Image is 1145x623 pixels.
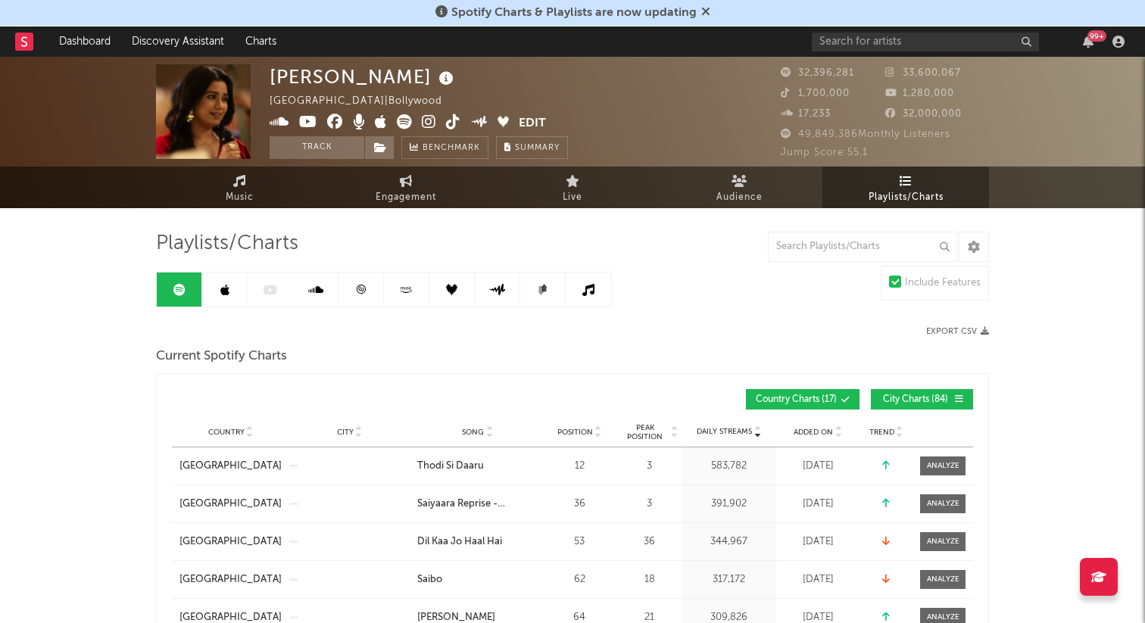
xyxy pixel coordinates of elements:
div: 36 [621,534,678,550]
a: Engagement [323,167,489,208]
span: Playlists/Charts [156,235,298,253]
div: Thodi Si Daaru [417,459,484,474]
span: Country [208,428,245,437]
span: Music [226,188,254,207]
button: City Charts(84) [871,389,973,410]
span: Current Spotify Charts [156,347,287,366]
span: Playlists/Charts [869,188,944,207]
a: Dil Kaa Jo Haal Hai [417,534,538,550]
span: 32,000,000 [885,109,962,119]
div: [DATE] [780,534,856,550]
span: Live [563,188,582,207]
span: Jump Score: 55.1 [781,148,868,157]
span: Spotify Charts & Playlists are now updating [451,7,697,19]
div: 18 [621,572,678,587]
span: Position [557,428,593,437]
button: Track [270,136,364,159]
a: Charts [235,26,287,57]
button: Country Charts(17) [746,389,860,410]
div: [DATE] [780,572,856,587]
div: 317,172 [685,572,772,587]
span: Dismiss [701,7,710,19]
span: Summary [515,144,560,152]
div: 391,902 [685,497,772,512]
span: 1,280,000 [885,89,954,98]
a: [GEOGRAPHIC_DATA] [179,572,282,587]
button: 99+ [1083,36,1094,48]
a: Thodi Si Daaru [417,459,538,474]
span: Country Charts ( 17 ) [756,395,837,404]
div: Include Features [905,274,981,292]
a: Benchmark [401,136,488,159]
span: Audience [716,188,763,207]
div: 36 [545,497,613,512]
span: Peak Position [621,423,669,441]
button: Edit [519,114,546,133]
input: Search for artists [812,33,1039,51]
div: 583,782 [685,459,772,474]
a: [GEOGRAPHIC_DATA] [179,459,282,474]
div: 62 [545,572,613,587]
input: Search Playlists/Charts [768,232,957,262]
span: 17,233 [781,109,831,119]
a: [GEOGRAPHIC_DATA] [179,534,282,550]
button: Export CSV [926,327,989,336]
span: Song [462,428,484,437]
span: Engagement [376,188,436,207]
a: Audience [656,167,822,208]
span: Benchmark [423,139,480,157]
div: [DATE] [780,497,856,512]
button: Summary [496,136,568,159]
a: Music [156,167,323,208]
a: Saibo [417,572,538,587]
div: Dil Kaa Jo Haal Hai [417,534,502,550]
div: Saibo [417,572,442,587]
a: Playlists/Charts [822,167,989,208]
div: [GEOGRAPHIC_DATA] | Bollywood [270,92,460,111]
a: Dashboard [48,26,121,57]
a: Live [489,167,656,208]
span: 49,849,386 Monthly Listeners [781,129,950,139]
a: Discovery Assistant [121,26,235,57]
div: 3 [621,497,678,512]
a: Saiyaara Reprise - [DEMOGRAPHIC_DATA] [417,497,538,512]
div: [PERSON_NAME] [270,64,457,89]
div: 12 [545,459,613,474]
span: 33,600,067 [885,68,961,78]
div: 99 + [1087,30,1106,42]
span: 32,396,281 [781,68,854,78]
div: [DATE] [780,459,856,474]
span: City Charts ( 84 ) [881,395,950,404]
div: 344,967 [685,534,772,550]
span: Trend [869,428,894,437]
span: Daily Streams [697,426,752,438]
a: [GEOGRAPHIC_DATA] [179,497,282,512]
span: 1,700,000 [781,89,850,98]
div: 53 [545,534,613,550]
span: City [337,428,354,437]
span: Added On [794,428,833,437]
div: 3 [621,459,678,474]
